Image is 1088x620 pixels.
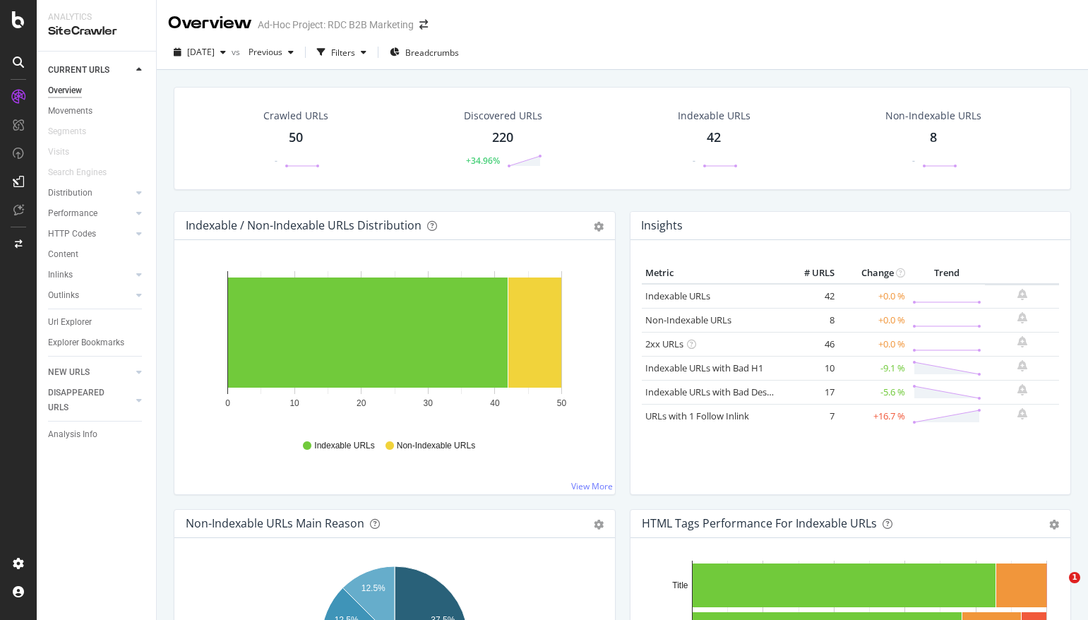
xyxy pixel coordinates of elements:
div: Segments [48,124,86,139]
div: Crawled URLs [263,109,328,123]
a: 2xx URLs [645,338,683,350]
text: 40 [490,398,500,408]
div: Content [48,247,78,262]
a: Overview [48,83,146,98]
a: HTTP Codes [48,227,132,242]
div: - [693,155,695,167]
td: +0.0 % [838,308,909,332]
a: Performance [48,206,132,221]
text: 50 [557,398,567,408]
div: bell-plus [1017,336,1027,347]
div: Non-Indexable URLs [885,109,981,123]
div: bell-plus [1017,360,1027,371]
span: 2025 Aug. 8th [187,46,215,58]
td: 42 [782,284,838,309]
div: bell-plus [1017,312,1027,323]
span: Previous [243,46,282,58]
a: Content [48,247,146,262]
div: DISAPPEARED URLS [48,386,119,415]
td: 17 [782,380,838,404]
div: 42 [707,129,721,147]
a: Indexable URLs with Bad H1 [645,362,763,374]
span: vs [232,46,243,58]
div: SiteCrawler [48,23,145,40]
span: Breadcrumbs [405,47,459,59]
button: Filters [311,41,372,64]
div: Analysis Info [48,427,97,442]
div: NEW URLS [48,365,90,380]
a: Indexable URLs with Bad Description [645,386,799,398]
div: Non-Indexable URLs Main Reason [186,516,364,530]
div: A chart. [186,263,604,427]
a: Analysis Info [48,427,146,442]
th: # URLS [782,263,838,284]
div: - [912,155,915,167]
div: 50 [289,129,303,147]
a: NEW URLS [48,365,132,380]
div: bell-plus [1017,384,1027,395]
a: Non-Indexable URLs [645,314,731,326]
a: CURRENT URLS [48,63,132,78]
iframe: Intercom live chat [1040,572,1074,606]
a: Explorer Bookmarks [48,335,146,350]
td: 7 [782,404,838,428]
div: Discovered URLs [464,109,542,123]
text: Title [672,580,688,590]
div: Inlinks [48,268,73,282]
div: Overview [48,83,82,98]
a: URLs with 1 Follow Inlink [645,410,749,422]
div: Url Explorer [48,315,92,330]
div: 220 [492,129,513,147]
div: Indexable URLs [678,109,751,123]
td: -9.1 % [838,356,909,380]
th: Metric [642,263,782,284]
td: 10 [782,356,838,380]
a: Movements [48,104,146,119]
div: Search Engines [48,165,107,180]
h4: Insights [641,216,683,235]
div: arrow-right-arrow-left [419,20,428,30]
text: 12.5% [361,583,385,593]
a: View More [571,480,613,492]
div: Performance [48,206,97,221]
div: Overview [168,11,252,35]
div: HTML Tags Performance for Indexable URLs [642,516,877,530]
div: gear [594,520,604,530]
td: +0.0 % [838,284,909,309]
div: CURRENT URLS [48,63,109,78]
a: Outlinks [48,288,132,303]
div: Distribution [48,186,92,201]
div: gear [594,222,604,232]
div: Analytics [48,11,145,23]
div: Visits [48,145,69,160]
div: Ad-Hoc Project: RDC B2B Marketing [258,18,414,32]
a: Search Engines [48,165,121,180]
button: [DATE] [168,41,232,64]
a: Segments [48,124,100,139]
td: -5.6 % [838,380,909,404]
span: 1 [1069,572,1080,583]
div: Filters [331,47,355,59]
a: Url Explorer [48,315,146,330]
td: 8 [782,308,838,332]
th: Change [838,263,909,284]
div: gear [1049,520,1059,530]
text: 20 [357,398,366,408]
td: +16.7 % [838,404,909,428]
span: Indexable URLs [314,440,374,452]
button: Breadcrumbs [384,41,465,64]
div: +34.96% [466,155,500,167]
td: 46 [782,332,838,356]
text: 30 [424,398,434,408]
div: HTTP Codes [48,227,96,242]
a: Indexable URLs [645,290,710,302]
div: 8 [930,129,937,147]
a: Visits [48,145,83,160]
span: Non-Indexable URLs [397,440,475,452]
div: Outlinks [48,288,79,303]
div: bell-plus [1017,408,1027,419]
button: Previous [243,41,299,64]
div: bell-plus [1017,289,1027,300]
th: Trend [909,263,985,284]
div: Explorer Bookmarks [48,335,124,350]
